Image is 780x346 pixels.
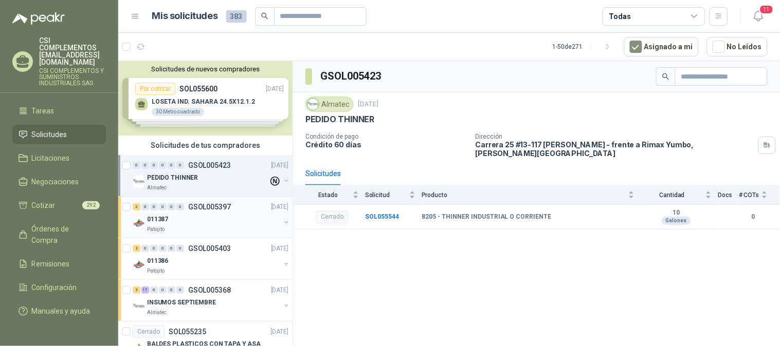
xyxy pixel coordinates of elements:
div: 0 [168,203,175,210]
p: GSOL005368 [188,286,231,294]
p: [DATE] [271,327,288,337]
a: Cotizar292 [12,196,106,215]
p: Carrera 25 #13-117 [PERSON_NAME] - frente a Rimax Yumbo , [PERSON_NAME][GEOGRAPHIC_DATA] [476,140,754,158]
b: 8205 - THINNER INDUSTRIAL O CORRIENTE [422,213,552,221]
div: 0 [159,162,167,169]
b: 10 [641,209,712,217]
span: Tareas [32,105,55,117]
a: Manuales y ayuda [12,301,106,321]
div: 0 [141,245,149,252]
button: 11 [749,7,768,26]
p: Condición de pago [305,133,467,140]
p: [DATE] [271,202,288,212]
a: Licitaciones [12,148,106,168]
img: Company Logo [133,217,145,229]
span: Licitaciones [32,152,70,164]
b: 0 [739,212,768,222]
h3: GSOL005423 [320,68,383,84]
div: Solicitudes [305,168,341,179]
div: Todas [609,11,631,22]
div: 0 [150,286,158,294]
div: 0 [133,162,140,169]
div: 0 [159,203,167,210]
th: Cantidad [641,185,718,204]
div: 0 [159,245,167,252]
span: Solicitud [365,191,407,199]
span: 11 [759,5,774,14]
th: Producto [422,185,641,204]
p: CSI COMPLEMENTOS [EMAIL_ADDRESS][DOMAIN_NAME] [39,37,106,66]
span: # COTs [739,191,759,199]
p: PEDIDO THINNER [305,114,374,125]
p: SOL055235 [169,328,206,335]
a: Remisiones [12,254,106,274]
div: 0 [176,286,184,294]
img: Logo peakr [12,12,65,25]
a: Negociaciones [12,172,106,191]
div: 17 [141,286,149,294]
div: 0 [141,203,149,210]
a: 3 0 0 0 0 0 GSOL005397[DATE] Company Logo011387Patojito [133,201,291,234]
p: PEDIDO THINNER [147,173,198,183]
img: Company Logo [133,300,145,313]
p: GSOL005423 [188,162,231,169]
a: Solicitudes [12,125,106,144]
th: Estado [293,185,365,204]
p: Almatec [147,309,167,317]
img: Company Logo [133,259,145,271]
p: [DATE] [271,244,288,254]
p: GSOL005403 [188,245,231,252]
button: No Leídos [707,37,768,56]
span: Solicitudes [32,129,67,140]
img: Company Logo [307,99,319,110]
span: Estado [305,191,351,199]
span: Remisiones [32,258,70,270]
div: Solicitudes de nuevos compradoresPor cotizarSOL055600[DATE] LOSETA IND. SAHARA 24.5X12.1.230 Metr... [118,61,293,136]
div: 2 [133,286,140,294]
p: Patojito [147,225,165,234]
span: search [662,73,669,80]
button: Solicitudes de nuevos compradores [122,65,288,73]
p: GSOL005397 [188,203,231,210]
div: Galones [662,217,691,225]
p: 011387 [147,215,168,224]
span: Configuración [32,282,77,293]
a: Órdenes de Compra [12,219,106,250]
div: 0 [168,286,175,294]
a: 0 0 0 0 0 0 GSOL005423[DATE] Company LogoPEDIDO THINNERAlmatec [133,159,291,192]
div: 0 [176,203,184,210]
p: Dirección [476,133,754,140]
a: 2 0 0 0 0 0 GSOL005403[DATE] Company Logo011386Patojito [133,242,291,275]
div: Almatec [305,97,354,112]
div: 0 [159,286,167,294]
p: Crédito 60 días [305,140,467,149]
div: 0 [141,162,149,169]
span: 383 [226,10,247,23]
span: search [261,12,268,20]
span: Producto [422,191,626,199]
a: Tareas [12,101,106,121]
th: Docs [718,185,739,204]
th: Solicitud [365,185,422,204]
h1: Mis solicitudes [152,9,218,24]
p: Patojito [147,267,165,275]
a: SOL055544 [365,213,399,220]
div: Cerrado [133,325,165,338]
p: [DATE] [271,285,288,295]
p: CSI COMPLEMENTOS Y SUMINISTROS INDUSTRIALES SAS [39,68,106,86]
div: Solicitudes de tus compradores [118,136,293,155]
span: Órdenes de Compra [32,223,96,246]
span: Cantidad [641,191,703,199]
span: Cotizar [32,200,56,211]
div: Cerrado [316,211,348,223]
p: 011386 [147,256,168,266]
a: Configuración [12,278,106,297]
div: 3 [133,203,140,210]
div: 0 [150,162,158,169]
a: 2 17 0 0 0 0 GSOL005368[DATE] Company LogoINSUMOS SEPTIEMBREAlmatec [133,284,291,317]
div: 0 [150,245,158,252]
th: # COTs [739,185,780,204]
div: 0 [176,162,184,169]
p: [DATE] [358,100,378,109]
div: 0 [150,203,158,210]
